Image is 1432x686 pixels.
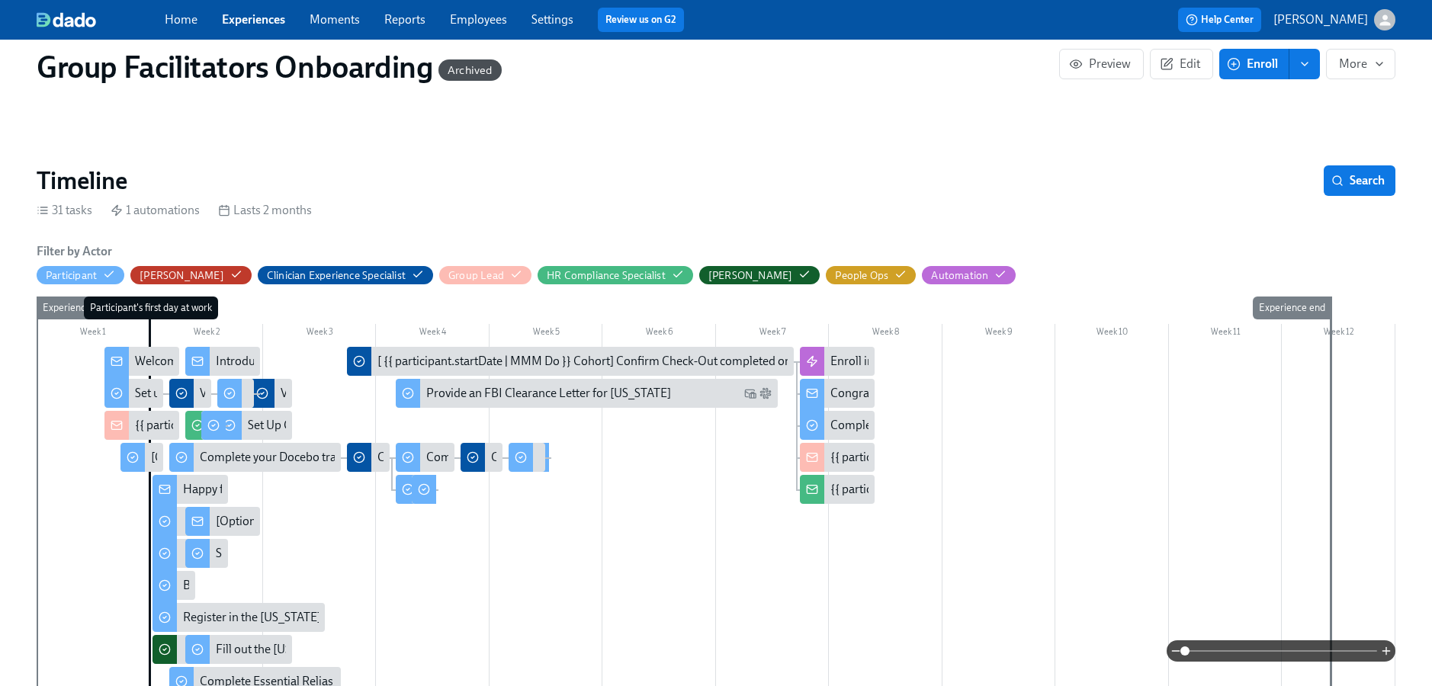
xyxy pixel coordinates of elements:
[450,12,507,27] a: Employees
[830,385,1057,402] div: Congratulations on passing your check-out!
[1334,173,1385,188] span: Search
[37,266,124,284] button: Participant
[931,268,988,283] div: Hide Automation
[347,443,390,472] div: Confirm Docebo Completion for {{ participant.fullName }}
[37,12,165,27] a: dado
[37,202,92,219] div: 31 tasks
[439,266,531,284] button: Group Lead
[216,513,355,530] div: [Optional] Reach out to us!
[1169,324,1283,344] div: Week 11
[1273,9,1395,30] button: [PERSON_NAME]
[830,449,1084,466] div: {{ participant.fullName }} passed their check-out!
[140,268,224,283] div: Hide Clarissa
[216,353,316,370] div: Introduce Yourself!
[183,577,424,594] div: Book a meeting with your Clinical Quality Lead
[602,324,716,344] div: Week 6
[598,8,684,32] button: Review us on G2
[829,324,942,344] div: Week 8
[1253,297,1331,319] div: Experience end
[104,411,179,440] div: {{ participant.fullName }} has started onboarding:
[250,379,293,408] div: Verify Elation Setup for {{ participant.fullName }} (2nd attempt)
[37,243,112,260] h6: Filter by Actor
[448,268,504,283] div: Hide Group Lead
[130,266,252,284] button: [PERSON_NAME]
[377,353,820,370] div: [ {{ participant.startDate | MMM Do }} Cohort] Confirm Check-Out completed or failed
[1163,56,1200,72] span: Edit
[248,417,329,434] div: Set Up Calendly
[490,324,603,344] div: Week 5
[183,609,417,626] div: Register in the [US_STATE] Fingerprint Portal
[830,417,1032,434] div: Complete our short onboarding survey
[104,379,163,408] div: Set up your software
[169,379,212,408] div: Verify Elation Setup for {{ participant.fullName }}
[1178,8,1261,32] button: Help Center
[1059,49,1144,79] button: Preview
[426,449,621,466] div: Complete your Docebo training paths
[1150,49,1213,79] button: Edit
[200,385,451,402] div: Verify Elation Setup for {{ participant.fullName }}
[347,347,794,376] div: [ {{ participant.startDate | MMM Do }} Cohort] Confirm Check-Out completed or failed
[800,347,875,376] div: Enroll in Milestone Email Experience
[37,165,127,196] h2: Timeline
[759,387,772,399] svg: Slack
[384,12,425,27] a: Reports
[111,202,200,219] div: 1 automations
[800,379,875,408] div: Congratulations on passing your check-out!
[830,353,1019,370] div: Enroll in Milestone Email Experience
[104,347,179,376] div: Welcome to the Charlie Health team!
[538,266,693,284] button: HR Compliance Specialist
[153,571,195,600] div: Book a meeting with your Clinical Quality Lead
[396,443,454,472] div: Complete your Docebo training paths
[826,266,916,284] button: People Ops
[942,324,1056,344] div: Week 9
[1219,49,1289,79] button: Enroll
[744,387,756,399] svg: Work Email
[37,49,502,85] h1: Group Facilitators Onboarding
[1072,56,1131,72] span: Preview
[1282,324,1395,344] div: Week 12
[218,202,312,219] div: Lasts 2 months
[149,324,263,344] div: Week 2
[376,324,490,344] div: Week 4
[263,324,377,344] div: Week 3
[84,297,218,319] div: Participant's first day at work
[185,347,260,376] div: Introduce Yourself!
[1326,49,1395,79] button: More
[1289,49,1320,79] button: enroll
[216,545,370,562] div: Schedule a group observation
[1324,165,1395,196] button: Search
[165,12,197,27] a: Home
[1273,11,1368,28] p: [PERSON_NAME]
[461,443,503,472] div: Confirm Docebo Completion for {{ participant.fullName }} (2nd attempt)
[1339,56,1382,72] span: More
[800,475,875,504] div: {{ participant.fullName }} Check-Out Update
[396,379,778,408] div: Provide an FBI Clearance Letter for [US_STATE]
[835,268,888,283] div: Hide People Ops
[200,449,394,466] div: Complete your Docebo training paths
[708,268,793,283] div: Hide Paige Eber
[605,12,676,27] a: Review us on G2
[153,603,324,632] div: Register in the [US_STATE] Fingerprint Portal
[267,268,406,283] div: Clinician Experience Specialist
[716,324,830,344] div: Week 7
[377,449,679,466] div: Confirm Docebo Completion for {{ participant.fullName }}
[800,443,875,472] div: {{ participant.fullName }} passed their check-out!
[491,449,865,466] div: Confirm Docebo Completion for {{ participant.fullName }} (2nd attempt)
[37,324,149,344] div: Week 1
[531,12,573,27] a: Settings
[135,385,241,402] div: Set up your software
[222,12,285,27] a: Experiences
[153,475,227,504] div: Happy first day!
[1230,56,1278,72] span: Enroll
[1186,12,1254,27] span: Help Center
[922,266,1016,284] button: Automation
[1055,324,1169,344] div: Week 10
[183,481,265,498] div: Happy first day!
[37,12,96,27] img: dado
[699,266,820,284] button: [PERSON_NAME]
[800,411,875,440] div: Complete our short onboarding survey
[185,539,228,568] div: Schedule a group observation
[547,268,666,283] div: Hide HR Compliance Specialist
[438,65,502,76] span: Archived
